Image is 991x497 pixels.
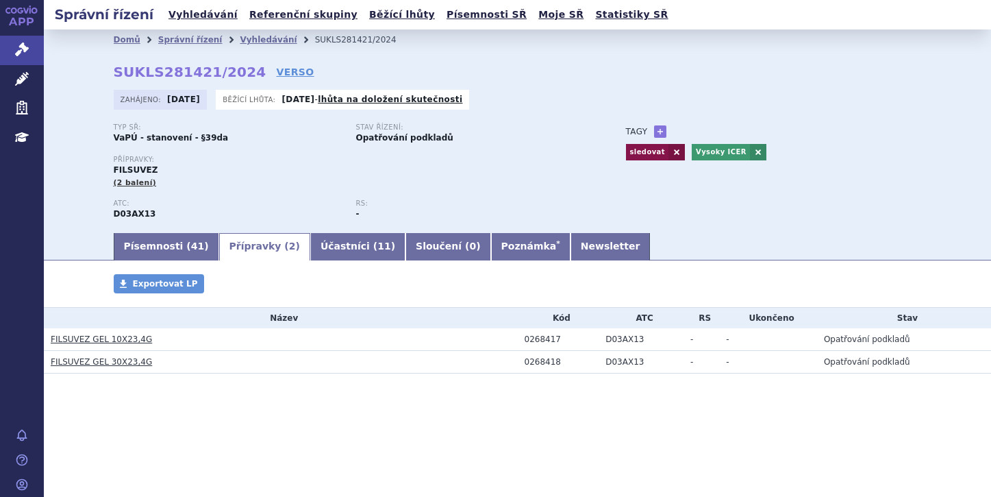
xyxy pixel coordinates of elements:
[114,233,219,260] a: Písemnosti (41)
[491,233,570,260] a: Poznámka*
[356,123,585,132] p: Stav řízení:
[114,178,157,187] span: (2 balení)
[817,328,991,351] td: Opatřování podkladů
[114,156,599,164] p: Přípravky:
[365,5,439,24] a: Běžící lhůty
[405,233,490,260] a: Sloučení (0)
[281,94,462,105] p: -
[289,241,296,252] span: 2
[121,94,164,105] span: Zahájeno:
[114,35,140,45] a: Domů
[191,241,204,252] span: 41
[377,241,390,252] span: 11
[726,357,729,367] span: -
[626,123,648,140] h3: Tagy
[114,123,342,132] p: Typ SŘ:
[690,357,693,367] span: -
[114,274,205,293] a: Exportovat LP
[534,5,588,24] a: Moje SŘ
[315,29,414,50] li: SUKLS281421/2024
[626,144,668,160] a: sledovat
[599,351,683,374] td: BŘEZOVÁ KŮRA
[442,5,531,24] a: Písemnosti SŘ
[219,233,310,260] a: Přípravky (2)
[167,95,200,104] strong: [DATE]
[133,279,198,289] span: Exportovat LP
[570,233,651,260] a: Newsletter
[51,335,152,344] a: FILSUVEZ GEL 10X23,4G
[683,308,719,328] th: RS
[114,165,158,175] span: FILSUVEZ
[276,65,314,79] a: VERSO
[525,357,599,367] div: 0268418
[223,94,278,105] span: Běžící lhůta:
[310,233,405,260] a: Účastníci (11)
[591,5,672,24] a: Statistiky SŘ
[245,5,362,24] a: Referenční skupiny
[469,241,476,252] span: 0
[690,335,693,344] span: -
[44,5,164,24] h2: Správní řízení
[44,308,518,328] th: Název
[817,308,991,328] th: Stav
[719,308,817,328] th: Ukončeno
[654,125,666,138] a: +
[158,35,223,45] a: Správní řízení
[114,199,342,208] p: ATC:
[356,209,360,219] strong: -
[599,308,683,328] th: ATC
[356,133,453,143] strong: Opatřování podkladů
[240,35,297,45] a: Vyhledávání
[518,308,599,328] th: Kód
[599,328,683,351] td: BŘEZOVÁ KŮRA
[525,335,599,344] div: 0268417
[692,144,750,160] a: Vysoky ICER
[114,64,266,80] strong: SUKLS281421/2024
[726,335,729,344] span: -
[51,357,152,367] a: FILSUVEZ GEL 30X23,4G
[114,209,156,219] strong: BŘEZOVÁ KŮRA
[318,95,462,104] a: lhůta na doložení skutečnosti
[114,133,229,143] strong: VaPÚ - stanovení - §39da
[817,351,991,374] td: Opatřování podkladů
[164,5,242,24] a: Vyhledávání
[356,199,585,208] p: RS:
[281,95,314,104] strong: [DATE]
